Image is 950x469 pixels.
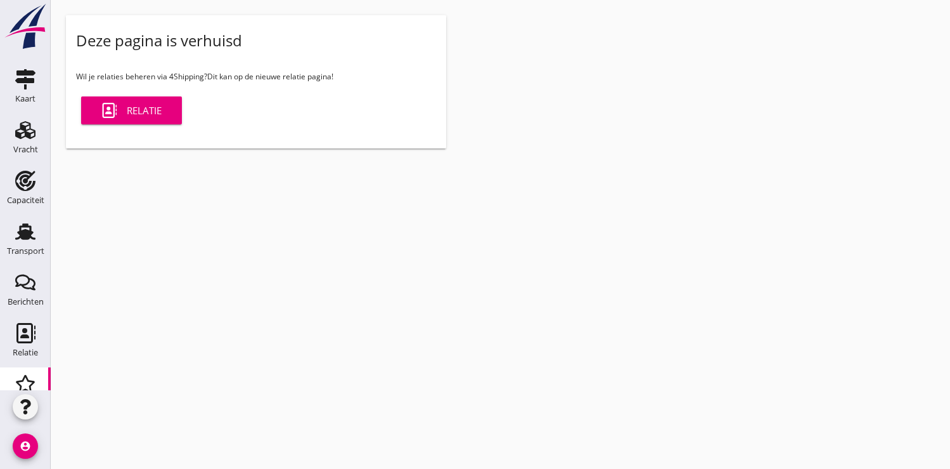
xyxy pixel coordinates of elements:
[7,196,44,204] div: Capaciteit
[101,103,162,118] div: Relatie
[76,71,207,82] span: Wil je relaties beheren via 4Shipping?
[3,3,48,50] img: logo-small.a267ee39.svg
[76,30,242,51] div: Deze pagina is verhuisd
[8,298,44,306] div: Berichten
[15,95,35,103] div: Kaart
[13,433,38,459] i: account_circle
[7,247,44,255] div: Transport
[207,71,333,82] span: Dit kan op de nieuwe relatie pagina!
[13,348,38,357] div: Relatie
[13,145,38,154] div: Vracht
[81,96,182,124] a: Relatie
